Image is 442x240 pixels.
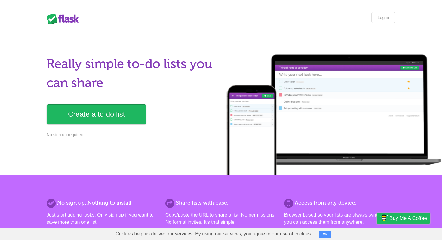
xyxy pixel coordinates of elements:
[47,54,217,92] h1: Really simple to-do lists you can share
[109,228,318,240] span: Cookies help us deliver our services. By using our services, you agree to our use of cookies.
[47,211,158,226] p: Just start adding tasks. Only sign up if you want to save more than one list.
[377,213,430,224] a: Buy me a coffee
[47,104,146,124] a: Create a to-do list
[389,213,427,223] span: Buy me a coffee
[380,213,388,223] img: Buy me a coffee
[165,211,277,226] p: Copy/paste the URL to share a list. No permissions. No formal invites. It's that simple.
[47,14,83,24] div: Flask Lists
[165,199,277,207] h2: Share lists with ease.
[47,199,158,207] h2: No sign up. Nothing to install.
[319,231,331,238] button: OK
[284,211,395,226] p: Browser based so your lists are always synced and you can access them from anywhere.
[47,132,217,138] p: No sign up required
[371,12,395,23] a: Log in
[284,199,395,207] h2: Access from any device.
